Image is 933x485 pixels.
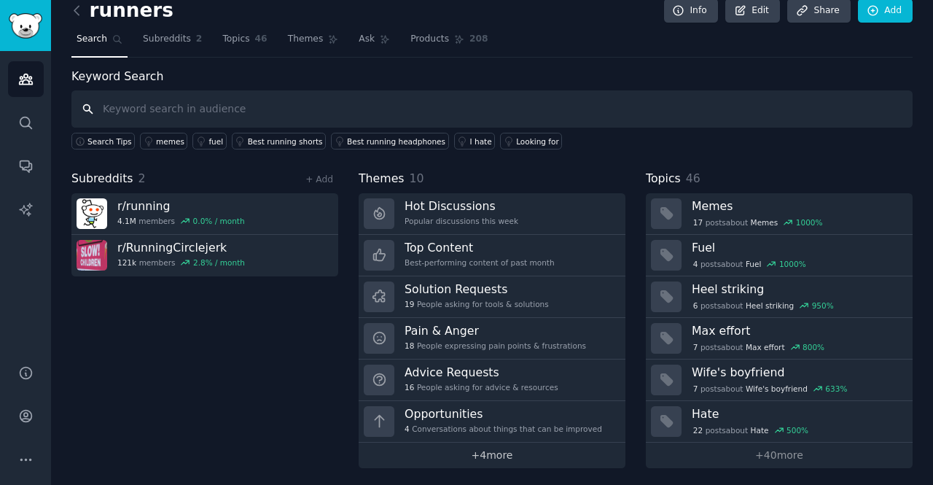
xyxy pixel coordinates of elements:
div: Best-performing content of past month [405,257,555,268]
div: 0.0 % / month [193,216,245,226]
div: post s about [692,424,810,437]
a: Products208 [405,28,493,58]
h3: Hate [692,406,902,422]
h3: r/ running [117,198,245,214]
span: 6 [693,300,698,311]
div: 500 % [786,425,808,435]
span: Heel striking [746,300,794,311]
span: Subreddits [143,33,191,46]
h3: Advice Requests [405,365,558,380]
a: Top ContentBest-performing content of past month [359,235,625,276]
div: Looking for [516,136,559,147]
span: 19 [405,299,414,309]
img: RunningCirclejerk [77,240,107,271]
span: Search [77,33,107,46]
div: post s about [692,216,824,229]
button: Search Tips [71,133,135,150]
a: + Add [305,174,333,185]
div: 950 % [812,300,834,311]
a: Search [71,28,128,58]
h3: Fuel [692,240,902,255]
div: members [117,257,245,268]
a: I hate [454,133,496,150]
a: Best running headphones [331,133,449,150]
a: r/running4.1Mmembers0.0% / month [71,193,338,235]
span: Themes [359,170,405,188]
h3: Max effort [692,323,902,338]
span: 4 [405,424,410,434]
h3: Wife's boyfriend [692,365,902,380]
span: 18 [405,341,414,351]
div: post s about [692,257,807,271]
a: Topics46 [217,28,272,58]
span: Subreddits [71,170,133,188]
span: 46 [686,171,700,185]
h3: Solution Requests [405,282,549,297]
a: Heel striking6postsaboutHeel striking950% [646,276,913,318]
span: 4.1M [117,216,136,226]
a: Wife's boyfriend7postsaboutWife's boyfriend633% [646,360,913,401]
span: 2 [196,33,203,46]
h3: Opportunities [405,406,602,422]
input: Keyword search in audience [71,90,913,128]
a: fuel [192,133,226,150]
a: +40more [646,443,913,468]
span: 121k [117,257,136,268]
div: post s about [692,341,826,354]
a: Ask [354,28,395,58]
div: post s about [692,382,848,395]
a: Subreddits2 [138,28,207,58]
div: People asking for tools & solutions [405,299,549,309]
img: running [77,198,107,229]
div: 1000 % [779,259,806,269]
span: Wife's boyfriend [746,384,808,394]
span: Topics [646,170,681,188]
span: Fuel [746,259,762,269]
span: Search Tips [87,136,132,147]
h3: Hot Discussions [405,198,518,214]
div: memes [156,136,184,147]
span: Max effort [746,342,785,352]
span: 10 [410,171,424,185]
div: I hate [470,136,492,147]
div: People expressing pain points & frustrations [405,341,586,351]
h3: r/ RunningCirclejerk [117,240,245,255]
span: Themes [288,33,324,46]
h3: Top Content [405,240,555,255]
div: People asking for advice & resources [405,382,558,392]
a: Hate22postsaboutHate500% [646,401,913,443]
span: Memes [751,217,778,228]
a: Looking for [500,133,562,150]
a: Themes [283,28,344,58]
a: +4more [359,443,625,468]
span: 7 [693,342,698,352]
div: post s about [692,299,835,312]
span: 2 [138,171,146,185]
span: 22 [693,425,703,435]
span: 16 [405,382,414,392]
span: 4 [693,259,698,269]
h3: Pain & Anger [405,323,586,338]
a: Best running shorts [232,133,326,150]
h3: Heel striking [692,282,902,297]
div: Conversations about things that can be improved [405,424,602,434]
span: 208 [469,33,488,46]
a: Opportunities4Conversations about things that can be improved [359,401,625,443]
div: 2.8 % / month [193,257,245,268]
img: GummySearch logo [9,13,42,39]
span: 7 [693,384,698,394]
h3: Memes [692,198,902,214]
div: 800 % [803,342,824,352]
div: Best running shorts [248,136,323,147]
a: r/RunningCirclejerk121kmembers2.8% / month [71,235,338,276]
a: Pain & Anger18People expressing pain points & frustrations [359,318,625,360]
a: Fuel4postsaboutFuel1000% [646,235,913,276]
div: members [117,216,245,226]
span: Products [410,33,449,46]
a: Hot DiscussionsPopular discussions this week [359,193,625,235]
span: Hate [751,425,769,435]
div: 633 % [825,384,847,394]
div: Popular discussions this week [405,216,518,226]
div: 1000 % [796,217,823,228]
span: 46 [255,33,268,46]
